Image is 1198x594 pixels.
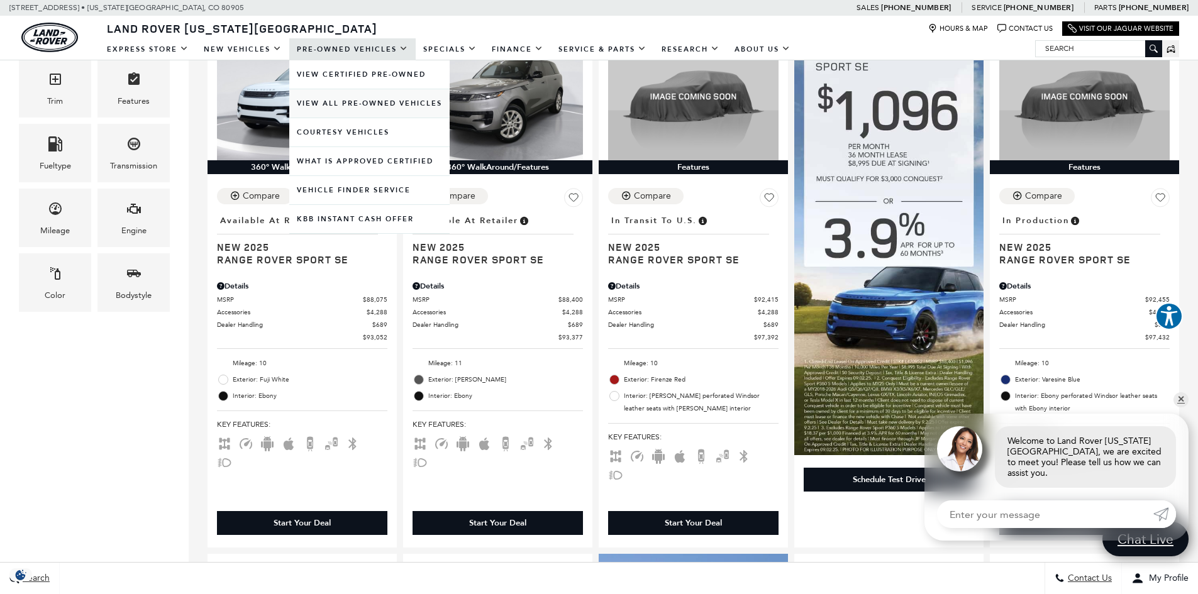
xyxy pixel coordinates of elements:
[413,188,488,204] button: Compare Vehicle
[1068,24,1173,33] a: Visit Our Jaguar Website
[654,38,727,60] a: Research
[608,280,779,292] div: Pricing Details - Range Rover Sport SE
[413,457,428,466] span: Fog Lights
[217,320,372,329] span: Dealer Handling
[634,190,671,202] div: Compare
[6,568,35,581] img: Opt-Out Icon
[1145,295,1170,304] span: $92,455
[217,241,378,253] span: New 2025
[99,38,798,60] nav: Main Navigation
[999,253,1160,266] span: Range Rover Sport SE
[243,190,280,202] div: Compare
[558,333,583,342] span: $93,377
[413,33,583,160] img: 2025 Land Rover Range Rover Sport SE
[413,307,562,317] span: Accessories
[413,241,574,253] span: New 2025
[519,438,535,447] span: Blind Spot Monitor
[608,253,769,266] span: Range Rover Sport SE
[651,451,666,459] span: Android Auto
[416,214,518,228] span: Available at Retailer
[126,69,141,94] span: Features
[1155,320,1170,329] span: $689
[937,426,982,471] img: Agent profile photo
[413,295,558,304] span: MSRP
[999,33,1170,160] img: 2025 Land Rover Range Rover Sport SE
[972,3,1001,12] span: Service
[624,390,779,415] span: Interior: [PERSON_NAME] perforated Windsor leather seats with [PERSON_NAME] interior
[608,355,779,371] li: Mileage: 10
[937,500,1153,528] input: Enter your message
[736,451,752,459] span: Bluetooth
[1025,190,1062,202] div: Compare
[40,159,71,173] div: Fueltype
[217,320,387,329] a: Dealer Handling $689
[997,24,1053,33] a: Contact Us
[403,160,592,174] div: 360° WalkAround/Features
[758,307,779,317] span: $4,288
[126,133,141,159] span: Transmission
[413,355,583,371] li: Mileage: 11
[217,457,232,466] span: Fog Lights
[9,3,244,12] a: [STREET_ADDRESS] • [US_STATE][GEOGRAPHIC_DATA], CO 80905
[289,205,450,233] a: KBB Instant Cash Offer
[1015,390,1170,415] span: Interior: Ebony perforated Windsor leather seats with Ebony interior
[1094,3,1117,12] span: Parts
[694,451,709,459] span: Backup Camera
[665,517,722,529] div: Start Your Deal
[999,320,1170,329] a: Dealer Handling $689
[608,333,779,342] a: $97,392
[518,214,530,228] span: Vehicle is in stock and ready for immediate delivery. Due to demand, availability is subject to c...
[48,198,63,224] span: Mileage
[363,295,387,304] span: $88,075
[217,280,387,292] div: Pricing Details - Range Rover Sport SE
[233,373,387,386] span: Exterior: Fuji White
[19,253,91,312] div: ColorColor
[754,295,779,304] span: $92,415
[599,160,788,174] div: Features
[608,430,779,444] span: Key Features :
[217,253,378,266] span: Range Rover Sport SE
[289,176,450,204] a: Vehicle Finder Service
[289,89,450,118] a: View All Pre-Owned Vehicles
[995,426,1176,488] div: Welcome to Land Rover [US_STATE][GEOGRAPHIC_DATA], we are excited to meet you! Please tell us how...
[999,307,1149,317] span: Accessories
[274,517,331,529] div: Start Your Deal
[853,474,926,485] div: Schedule Test Drive
[562,307,583,317] span: $4,288
[196,38,289,60] a: New Vehicles
[754,333,779,342] span: $97,392
[413,333,583,342] a: $93,377
[110,159,157,173] div: Transmission
[220,214,323,228] span: Available at Retailer
[608,295,754,304] span: MSRP
[345,438,360,447] span: Bluetooth
[1155,302,1183,330] button: Explore your accessibility options
[416,38,484,60] a: Specials
[45,289,65,302] div: Color
[217,511,387,535] div: Start Your Deal
[428,390,583,402] span: Interior: Ebony
[558,295,583,304] span: $88,400
[551,38,654,60] a: Service & Parts
[97,189,170,247] div: EngineEngine
[217,417,387,431] span: Key Features :
[233,390,387,402] span: Interior: Ebony
[217,33,387,160] img: 2025 Land Rover Range Rover Sport SE
[999,295,1145,304] span: MSRP
[763,320,779,329] span: $689
[608,320,763,329] span: Dealer Handling
[1004,3,1073,13] a: [PHONE_NUMBER]
[19,189,91,247] div: MileageMileage
[97,253,170,312] div: BodystyleBodystyle
[413,212,583,266] a: Available at RetailerNew 2025Range Rover Sport SE
[217,333,387,342] a: $93,052
[281,438,296,447] span: Apple Car-Play
[1122,563,1198,594] button: Open user profile menu
[40,224,70,238] div: Mileage
[999,212,1170,266] a: In ProductionNew 2025Range Rover Sport SE
[608,295,779,304] a: MSRP $92,415
[608,470,623,478] span: Fog Lights
[990,160,1179,174] div: Features
[217,188,292,204] button: Compare Vehicle
[999,280,1170,292] div: Pricing Details - Range Rover Sport SE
